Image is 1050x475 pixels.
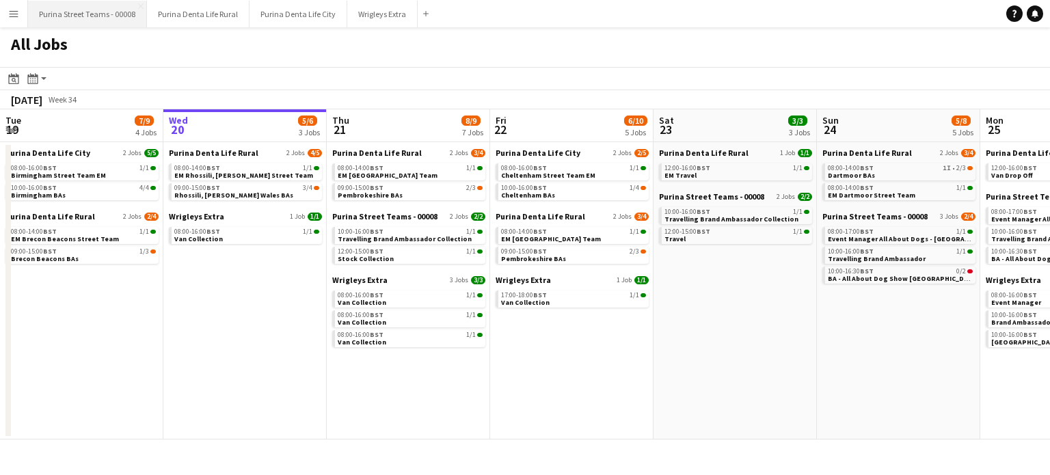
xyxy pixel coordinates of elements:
span: 2 Jobs [123,149,142,157]
span: 1/1 [630,292,639,299]
span: 1/1 [466,312,476,318]
span: BST [533,290,547,299]
div: 3 Jobs [299,127,320,137]
span: Wrigleys Extra [986,275,1041,285]
a: Purina Denta Life Rural2 Jobs3/4 [822,148,975,158]
span: BST [370,290,383,299]
a: Purina Denta Life Rural2 Jobs3/4 [496,211,649,221]
span: 2/3 [641,249,646,254]
span: Wed [169,114,188,126]
span: 1/1 [967,230,973,234]
span: 10:00-16:00 [664,208,710,215]
span: 2 Jobs [450,213,468,221]
span: Travel [664,234,686,243]
span: 0/2 [967,269,973,273]
span: Van Collection [501,298,550,307]
span: 08:00-17:00 [828,228,874,235]
span: BST [1023,163,1037,172]
span: BST [370,183,383,192]
span: 1/1 [466,292,476,299]
span: 08:00-14:00 [828,185,874,191]
span: 1/1 [466,228,476,235]
a: 12:00-15:00BST1/1Travel [664,227,809,243]
span: Purina Denta Life Rural [332,148,422,158]
div: Purina Denta Life City2 Jobs2/508:00-16:00BST1/1Cheltenham Street Team EM10:00-16:00BST1/4Chelten... [496,148,649,211]
span: 3/4 [303,185,312,191]
span: 2/2 [471,213,485,221]
span: 20 [167,122,188,137]
span: 24 [820,122,839,137]
span: 1/1 [477,293,483,297]
span: Wrigleys Extra [496,275,551,285]
span: 08:00-16:00 [501,165,547,172]
span: Van Collection [174,234,223,243]
span: BST [1023,247,1037,256]
span: 19 [3,122,21,137]
span: 1/3 [150,249,156,254]
span: Purina Denta Life Rural [169,148,258,158]
span: Stock Collection [338,254,394,263]
span: 1/1 [793,228,803,235]
a: Purina Denta Life City2 Jobs5/5 [5,148,159,158]
span: 10:00-16:00 [338,228,383,235]
span: 5/6 [298,116,317,126]
span: 4/5 [308,149,322,157]
span: BST [860,227,874,236]
span: Cheltenham Street Team EM [501,171,595,180]
span: Wrigleys Extra [169,211,224,221]
span: BST [43,163,57,172]
div: Wrigleys Extra1 Job1/117:00-18:00BST1/1Van Collection [496,275,649,310]
a: 08:00-16:00BST1/1Birmingham Street Team EM [11,163,156,179]
span: BST [370,310,383,319]
span: 09:00-15:00 [174,185,220,191]
span: Van Drop Off [991,171,1033,180]
span: 3/4 [471,149,485,157]
span: 1/1 [804,166,809,170]
span: 1/1 [477,166,483,170]
span: BST [533,227,547,236]
span: 08:00-16:00 [991,292,1037,299]
span: Birmingham BAs [11,191,66,200]
span: Purina Denta Life City [5,148,90,158]
div: 3 Jobs [789,127,810,137]
a: 08:00-14:00BST1/1EM Brecon Beacons Street Team [11,227,156,243]
span: 5/8 [952,116,971,126]
button: Purina Denta Life City [250,1,347,27]
span: Dartmoor BAs [828,171,875,180]
span: 08:00-14:00 [501,228,547,235]
span: 1/1 [804,210,809,214]
span: 1/1 [466,331,476,338]
span: 22 [494,122,507,137]
span: 1/1 [139,165,149,172]
span: 1 Job [290,213,305,221]
span: 10:00-16:00 [828,248,874,255]
span: 10:00-16:00 [11,185,57,191]
span: 1/1 [466,165,476,172]
span: 2 Jobs [613,213,632,221]
span: BST [860,183,874,192]
a: 08:00-16:00BST1/1Cheltenham Street Team EM [501,163,646,179]
span: 08:00-16:00 [338,292,383,299]
span: BST [860,247,874,256]
span: 08:00-14:00 [174,165,220,172]
div: 5 Jobs [952,127,973,137]
span: 12:00-15:00 [338,248,383,255]
span: 2 Jobs [940,149,958,157]
span: BST [1023,290,1037,299]
span: EM Pembrokeshire Street Team [501,234,601,243]
span: BST [1023,207,1037,216]
span: BST [370,227,383,236]
span: 1/1 [956,248,966,255]
div: Purina Denta Life Rural2 Jobs2/408:00-14:00BST1/1EM Brecon Beacons Street Team09:00-15:00BST1/3Br... [5,211,159,267]
span: 1/1 [314,166,319,170]
span: 1/3 [139,248,149,255]
span: BST [370,330,383,339]
a: Wrigleys Extra1 Job1/1 [496,275,649,285]
div: Purina Street Teams - 000082 Jobs2/210:00-16:00BST1/1Travelling Brand Ambassador Collection12:00-... [659,191,812,247]
div: Purina Denta Life City2 Jobs5/508:00-16:00BST1/1Birmingham Street Team EM10:00-16:00BST4/4Birming... [5,148,159,211]
span: EM Travel [664,171,697,180]
div: Purina Denta Life Rural2 Jobs3/408:00-14:00BST1/1EM [GEOGRAPHIC_DATA] Team09:00-15:00BST2/3Pembro... [332,148,485,211]
span: 12:00-16:00 [664,165,710,172]
span: BST [1023,227,1037,236]
span: Van Collection [338,338,386,347]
